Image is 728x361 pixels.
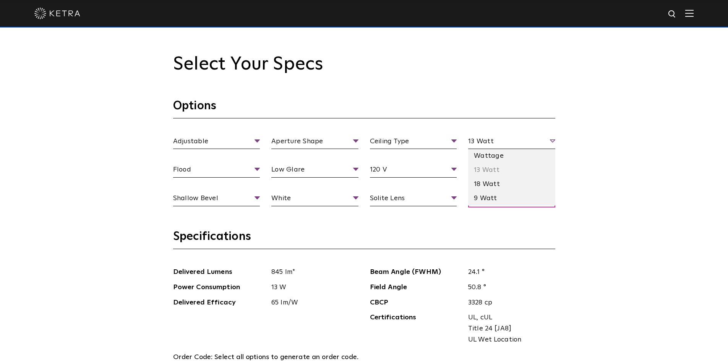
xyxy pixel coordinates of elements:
span: Adjustable [173,136,260,149]
span: Select all options to generate an order code. [214,354,358,361]
span: CBCP [370,297,463,308]
span: UL, cUL [468,312,550,323]
img: search icon [668,10,677,19]
h3: Options [173,99,555,118]
span: 65 lm/W [266,297,358,308]
span: Flood [173,164,260,178]
li: 18 Watt [468,177,555,191]
span: Solite Lens [370,193,457,206]
span: 845 lm* [266,267,358,278]
h2: Select Your Specs [173,53,555,76]
span: Title 24 [JA8] [468,323,550,334]
span: 24.1 ° [462,267,555,278]
span: Certifications [370,312,463,345]
span: UL Wet Location [468,334,550,345]
span: Shallow Bevel [173,193,260,206]
span: Aperture Shape [271,136,358,149]
span: Delivered Lumens [173,267,266,278]
span: 3328 cp [462,297,555,308]
span: Beam Angle (FWHM) [370,267,463,278]
li: Wattage [468,149,555,163]
span: Order Code: [173,354,213,361]
span: Ceiling Type [370,136,457,149]
span: White [271,193,358,206]
span: 120 V [370,164,457,178]
li: 13 Watt [468,163,555,177]
h3: Specifications [173,229,555,249]
img: Hamburger%20Nav.svg [685,10,694,17]
li: 9 Watt [468,191,555,206]
img: ketra-logo-2019-white [34,8,80,19]
span: Delivered Efficacy [173,297,266,308]
span: 13 W [266,282,358,293]
span: Low Glare [271,164,358,178]
span: Power Consumption [173,282,266,293]
span: Field Angle [370,282,463,293]
span: 13 Watt [468,136,555,149]
span: 50.8 ° [462,282,555,293]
